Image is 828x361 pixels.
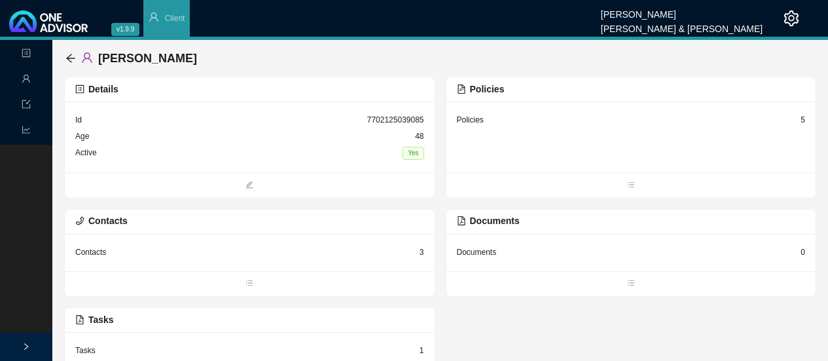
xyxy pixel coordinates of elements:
[149,12,159,22] span: user
[457,246,497,259] div: Documents
[457,84,505,94] span: Policies
[75,216,84,225] span: phone
[601,18,763,32] div: [PERSON_NAME] & [PERSON_NAME]
[75,246,106,259] div: Contacts
[457,85,466,94] span: file-text
[22,69,31,92] span: user
[403,147,423,160] span: Yes
[457,113,484,126] div: Policies
[415,132,423,141] span: 48
[446,278,816,291] span: bars
[457,216,466,225] span: file-pdf
[783,10,799,26] span: setting
[75,113,82,126] div: Id
[22,120,31,143] span: line-chart
[75,85,84,94] span: profile
[165,14,185,23] span: Client
[9,10,88,32] img: 2df55531c6924b55f21c4cf5d4484680-logo-light.svg
[75,344,96,357] div: Tasks
[457,216,520,226] span: Documents
[75,216,128,226] span: Contacts
[22,94,31,117] span: import
[420,344,424,357] div: 1
[22,343,30,351] span: right
[22,43,31,66] span: profile
[65,278,435,291] span: bars
[801,246,805,259] div: 0
[446,180,816,193] span: bars
[601,3,763,18] div: [PERSON_NAME]
[75,84,118,94] span: Details
[111,23,139,36] span: v1.9.9
[801,113,805,126] div: 5
[367,113,424,126] div: 7702125039085
[420,246,424,259] div: 3
[75,315,84,324] span: file-pdf
[75,146,97,160] div: Active
[81,52,93,64] span: user
[65,180,435,193] span: edit
[75,130,89,143] div: Age
[65,53,76,64] span: arrow-left
[65,53,76,64] div: back
[75,314,114,325] span: Tasks
[98,52,197,65] span: [PERSON_NAME]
